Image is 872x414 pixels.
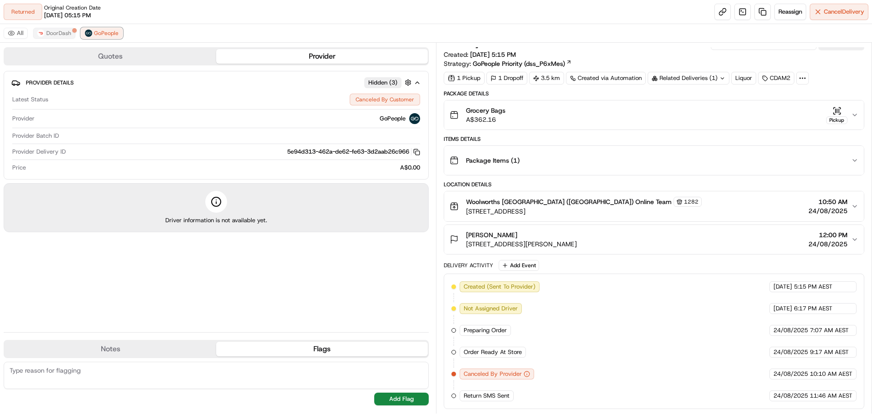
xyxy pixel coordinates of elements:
[466,197,672,206] span: Woolworths [GEOGRAPHIC_DATA] ([GEOGRAPHIC_DATA]) Online Team
[444,90,864,97] div: Package Details
[85,30,92,37] img: gopeople_logo.png
[5,49,216,64] button: Quotes
[773,392,808,400] span: 24/08/2025
[444,50,516,59] span: Created:
[12,95,48,104] span: Latest Status
[773,370,808,378] span: 24/08/2025
[466,207,702,216] span: [STREET_ADDRESS]
[9,87,25,103] img: 1736555255976-a54dd68f-1ca7-489b-9aae-adbdc363a1c4
[37,30,45,37] img: doordash_logo_v2.png
[64,154,110,161] a: Powered byPylon
[400,164,420,172] span: A$0.00
[444,72,485,85] div: 1 Pickup
[165,216,267,224] span: Driver information is not available yet.
[529,72,564,85] div: 3.5 km
[287,148,420,156] button: 5e94d313-462a-de62-fe63-3d2aab26c966
[773,348,808,356] span: 24/08/2025
[368,79,397,87] span: Hidden ( 3 )
[444,135,864,143] div: Items Details
[46,30,71,37] span: DoorDash
[444,262,493,269] div: Delivery Activity
[808,197,847,206] span: 10:50 AM
[33,28,75,39] button: DoorDash
[12,148,66,156] span: Provider Delivery ID
[464,370,522,378] span: Canceled By Provider
[464,304,518,313] span: Not Assigned Driver
[808,239,847,249] span: 24/08/2025
[648,72,729,85] div: Related Deliveries (1)
[773,304,792,313] span: [DATE]
[466,115,505,124] span: A$362.16
[216,49,428,64] button: Provider
[444,40,481,48] h3: Summary
[566,72,646,85] a: Created via Automation
[826,106,847,124] button: Pickup
[24,59,150,68] input: Clear
[9,133,16,140] div: 📗
[464,348,522,356] span: Order Ready At Store
[154,90,165,100] button: Start new chat
[778,8,802,16] span: Reassign
[31,87,149,96] div: Start new chat
[11,75,421,90] button: Provider DetailsHidden (3)
[758,72,794,85] div: CDAM2
[773,283,792,291] span: [DATE]
[464,283,535,291] span: Created (Sent To Provider)
[73,128,149,145] a: 💻API Documentation
[810,326,849,334] span: 7:07 AM AEST
[380,115,406,123] span: GoPeople
[9,36,165,51] p: Welcome 👋
[44,11,91,20] span: [DATE] 05:15 PM
[444,191,864,221] button: Woolworths [GEOGRAPHIC_DATA] ([GEOGRAPHIC_DATA]) Online Team1282[STREET_ADDRESS]10:50 AM24/08/2025
[94,30,119,37] span: GoPeople
[409,113,420,124] img: gopeople_logo.png
[18,132,69,141] span: Knowledge Base
[473,59,572,68] a: GoPeople Priority (dss_P6xMes)
[444,59,572,68] div: Strategy:
[374,393,429,405] button: Add Flag
[81,28,123,39] button: GoPeople
[31,96,115,103] div: We're available if you need us!
[466,106,505,115] span: Grocery Bags
[77,133,84,140] div: 💻
[794,304,832,313] span: 6:17 PM AEST
[810,4,868,20] button: CancelDelivery
[466,239,577,249] span: [STREET_ADDRESS][PERSON_NAME]
[86,132,146,141] span: API Documentation
[464,392,510,400] span: Return SMS Sent
[444,225,864,254] button: [PERSON_NAME][STREET_ADDRESS][PERSON_NAME]12:00 PM24/08/2025
[444,100,864,130] button: Grocery BagsA$362.16Pickup
[794,283,832,291] span: 5:15 PM AEST
[5,342,216,356] button: Notes
[808,230,847,239] span: 12:00 PM
[810,348,849,356] span: 9:17 AM AEST
[473,59,565,68] span: GoPeople Priority (dss_P6xMes)
[4,28,28,39] button: All
[444,181,864,188] div: Location Details
[466,156,520,165] span: Package Items ( 1 )
[26,79,74,86] span: Provider Details
[5,128,73,145] a: 📗Knowledge Base
[12,164,26,172] span: Price
[774,4,806,20] button: Reassign
[12,132,59,140] span: Provider Batch ID
[444,146,864,175] button: Package Items (1)
[464,326,507,334] span: Preparing Order
[826,116,847,124] div: Pickup
[216,342,428,356] button: Flags
[773,326,808,334] span: 24/08/2025
[466,230,517,239] span: [PERSON_NAME]
[810,392,852,400] span: 11:46 AM AEST
[470,50,516,59] span: [DATE] 5:15 PM
[684,198,699,205] span: 1282
[824,8,864,16] span: Cancel Delivery
[9,9,27,27] img: Nash
[364,77,414,88] button: Hidden (3)
[90,154,110,161] span: Pylon
[808,206,847,215] span: 24/08/2025
[12,115,35,123] span: Provider
[810,370,852,378] span: 10:10 AM AEST
[731,72,756,85] div: Liquor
